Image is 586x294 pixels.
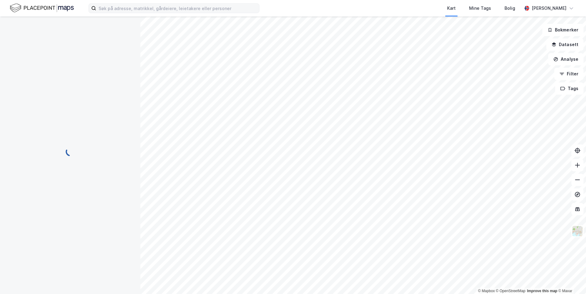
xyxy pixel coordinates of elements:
input: Søk på adresse, matrikkel, gårdeiere, leietakere eller personer [96,4,259,13]
button: Bokmerker [542,24,584,36]
div: Bolig [505,5,515,12]
img: spinner.a6d8c91a73a9ac5275cf975e30b51cfb.svg [65,147,75,157]
button: Analyse [548,53,584,65]
a: Mapbox [478,289,495,293]
button: Datasett [546,38,584,51]
iframe: Chat Widget [555,265,586,294]
button: Tags [555,82,584,95]
div: [PERSON_NAME] [532,5,566,12]
div: Mine Tags [469,5,491,12]
a: Improve this map [527,289,557,293]
a: OpenStreetMap [496,289,526,293]
div: Kart [447,5,456,12]
img: Z [572,225,583,237]
button: Filter [554,68,584,80]
div: Kontrollprogram for chat [555,265,586,294]
img: logo.f888ab2527a4732fd821a326f86c7f29.svg [10,3,74,13]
